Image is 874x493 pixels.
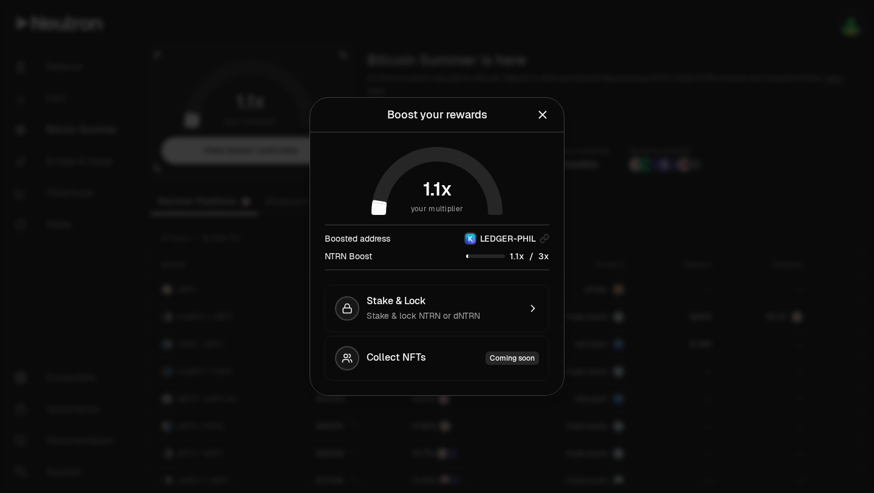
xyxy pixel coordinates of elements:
button: Stake & LockStake & lock NTRN or dNTRN [325,285,549,332]
div: Boosted address [325,233,390,245]
button: Collect NFTsComing soon [325,336,549,381]
span: Collect NFTs [367,352,426,365]
span: your multiplier [411,203,464,215]
button: KeplrLEDGER-PHIL [464,233,549,245]
button: Close [536,106,549,123]
div: Coming soon [486,352,539,365]
img: Keplr [466,234,475,243]
span: LEDGER-PHIL [480,233,536,245]
div: / [466,250,549,262]
span: Stake & Lock [367,295,426,307]
span: Stake & lock NTRN or dNTRN [367,310,480,321]
div: NTRN Boost [325,250,372,262]
div: Boost your rewards [387,106,487,123]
